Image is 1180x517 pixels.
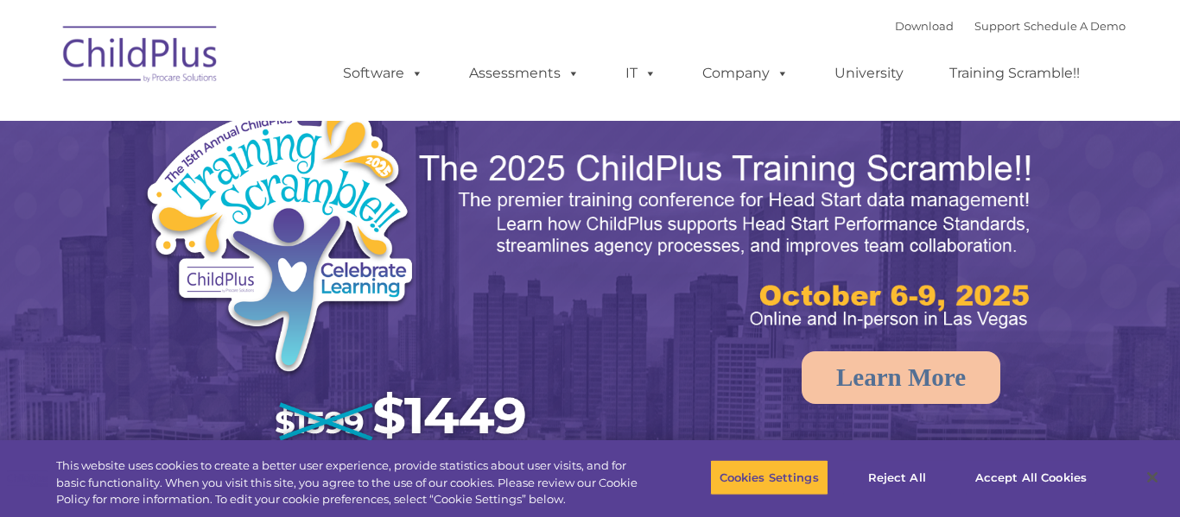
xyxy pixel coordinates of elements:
[817,56,921,91] a: University
[802,351,1000,404] a: Learn More
[685,56,806,91] a: Company
[452,56,597,91] a: Assessments
[966,459,1096,495] button: Accept All Cookies
[932,56,1097,91] a: Training Scramble!!
[54,14,227,100] img: ChildPlus by Procare Solutions
[843,459,951,495] button: Reject All
[710,459,828,495] button: Cookies Settings
[895,19,1126,33] font: |
[326,56,441,91] a: Software
[895,19,954,33] a: Download
[1024,19,1126,33] a: Schedule A Demo
[608,56,674,91] a: IT
[1133,458,1171,496] button: Close
[56,457,649,508] div: This website uses cookies to create a better user experience, provide statistics about user visit...
[974,19,1020,33] a: Support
